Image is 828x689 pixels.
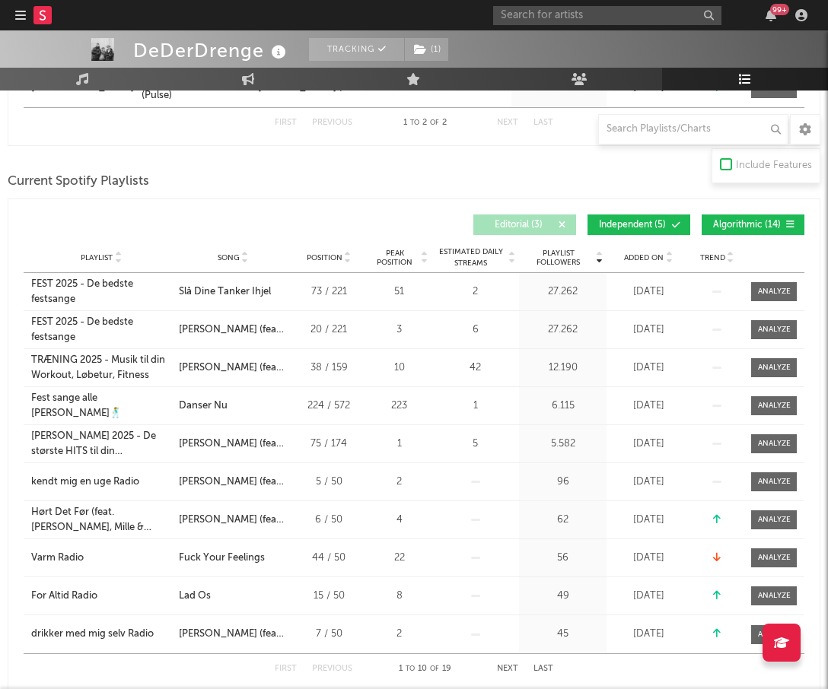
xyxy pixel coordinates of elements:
div: [PERSON_NAME] (feat. Mille) [179,437,287,452]
button: Editorial(3) [473,214,576,235]
div: 44 / 50 [295,551,363,566]
div: 5.582 [523,437,603,452]
span: Algorithmic ( 14 ) [712,221,782,230]
div: [DATE] [610,475,686,490]
div: 3 [371,322,428,338]
div: 12.190 [523,360,603,376]
div: 96 [523,475,603,490]
div: 56 [523,551,603,566]
a: kendt mig en uge Radio [31,475,171,490]
a: Fest sange alle [PERSON_NAME]🕺 [31,391,171,421]
a: For Altid Radio [31,589,171,604]
div: 73 / 221 [295,284,363,300]
div: [DATE] [610,284,686,300]
span: Peak Position [371,249,419,267]
div: 38 / 159 [295,360,363,376]
div: 75 / 174 [295,437,363,452]
a: [PERSON_NAME] 2025 - De største HITS til din [PERSON_NAME] [31,429,171,459]
div: drikker med mig selv Radio [31,627,154,642]
div: 1 [371,437,428,452]
div: [DATE] [610,589,686,604]
div: 1 10 19 [383,660,467,678]
div: 22 [371,551,428,566]
a: TRÆNING 2025 - Musik til din Workout, Løbetur, Fitness [31,353,171,383]
div: 62 [523,513,603,528]
button: Next [497,665,518,673]
div: [PERSON_NAME] (feat. Mille) [179,475,287,490]
span: Current Spotify Playlists [8,173,149,191]
div: Danser Nu [179,398,228,414]
span: to [410,119,419,126]
span: Position [307,253,342,262]
button: Algorithmic(14) [702,214,804,235]
div: Varm Radio [31,551,84,566]
div: 8 [371,589,428,604]
div: 49 [523,589,603,604]
div: [PERSON_NAME] (feat. Mille) [179,513,287,528]
div: For Altid Radio [31,589,97,604]
div: [DATE] [610,627,686,642]
a: FEST 2025 - De bedste festsange [31,277,171,306]
span: to [406,665,415,672]
div: 27.262 [523,322,603,338]
a: FEST 2025 - De bedste festsange [31,315,171,344]
button: Tracking [309,38,404,61]
div: [PERSON_NAME] (feat. Mille) [179,360,287,376]
div: 27.262 [523,284,603,300]
button: Next [497,119,518,127]
button: Previous [312,119,352,127]
div: 20 / 221 [295,322,363,338]
div: 15 / 50 [295,589,363,604]
div: 2 [371,475,428,490]
button: Previous [312,665,352,673]
div: Lad Os [179,589,211,604]
div: [DATE] [610,398,686,414]
input: Search Playlists/Charts [598,114,788,144]
span: Playlist [81,253,113,262]
div: 42 [435,360,515,376]
span: Added On [624,253,664,262]
div: 5 / 50 [295,475,363,490]
span: Independent ( 5 ) [597,221,667,230]
span: Playlist Followers [523,249,594,267]
div: [DATE] [610,360,686,376]
div: Include Features [736,157,812,175]
div: 223 [371,398,428,414]
button: Last [533,665,553,673]
a: Hørt Det Før (feat. [PERSON_NAME], Mille & [PERSON_NAME]) Radio [31,505,171,535]
input: Search for artists [493,6,721,25]
span: Editorial ( 3 ) [483,221,553,230]
div: 99 + [770,4,789,15]
span: ( 1 ) [404,38,449,61]
div: [PERSON_NAME] (feat. Mille) [179,627,287,642]
div: 2 [371,627,428,642]
div: 5 [435,437,515,452]
div: [DATE] [610,322,686,338]
button: First [275,119,297,127]
span: of [430,665,439,672]
span: Estimated Daily Streams [435,246,506,269]
div: [DATE] [610,551,686,566]
button: First [275,665,297,673]
button: Last [533,119,553,127]
div: 6 [435,322,515,338]
div: 4 [371,513,428,528]
span: of [430,119,439,126]
div: Fuck Your Feelings [179,551,265,566]
div: Slå Dine Tanker Ihjel [179,284,271,300]
div: [PERSON_NAME] (feat. Mille) [179,322,287,338]
div: 224 / 572 [295,398,363,414]
div: [DATE] [610,437,686,452]
button: 99+ [766,9,776,21]
div: 2 [435,284,515,300]
div: 6 / 50 [295,513,363,528]
div: kendt mig en uge Radio [31,475,139,490]
span: Trend [700,253,725,262]
div: [DATE] [610,513,686,528]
